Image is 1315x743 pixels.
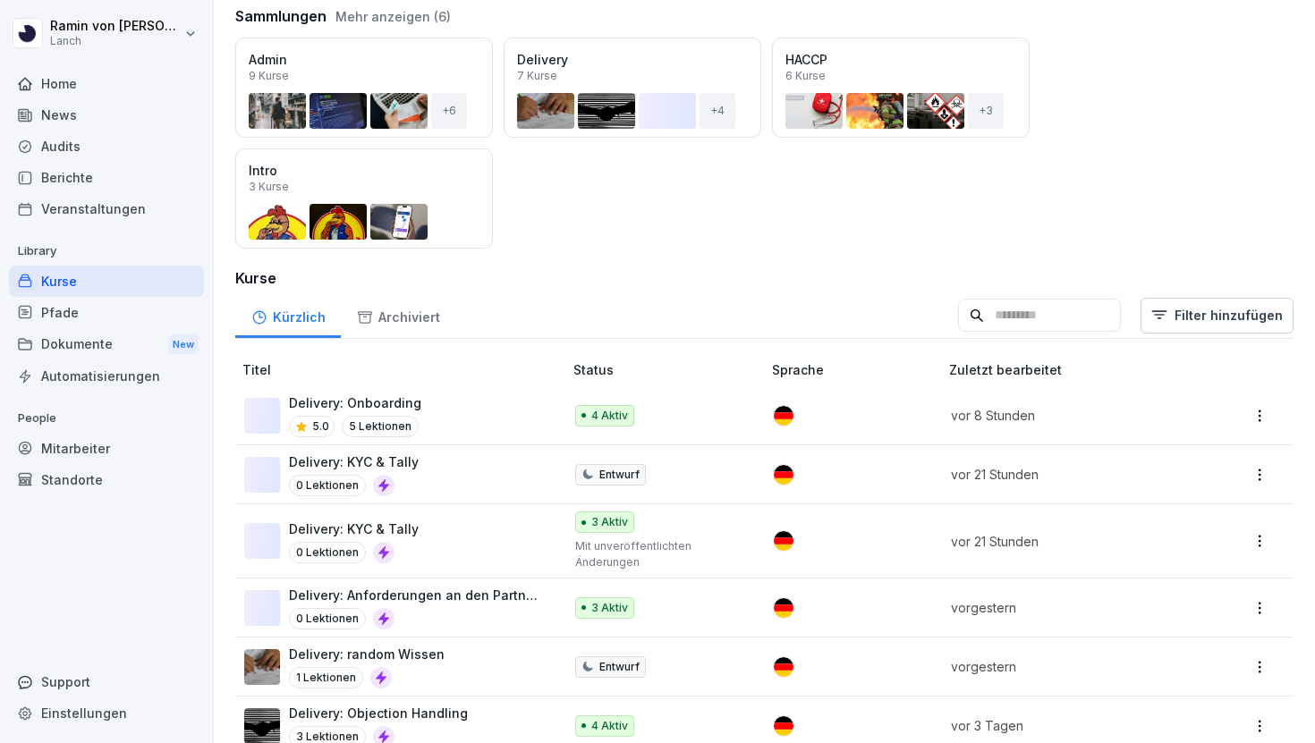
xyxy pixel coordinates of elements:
p: Admin [249,52,287,67]
p: Mit unveröffentlichten Änderungen [575,538,744,570]
p: 3 Aktiv [591,514,628,530]
p: Intro [249,163,277,178]
a: Einstellungen [9,697,204,729]
a: Berichte [9,162,204,193]
p: Delivery: random Wissen [289,645,445,663]
h3: Kurse [235,267,1294,289]
p: Delivery: KYC & Tally [289,452,419,471]
a: Intro3 Kurse [235,148,493,249]
a: Pfade [9,297,204,328]
p: vor 3 Tagen [951,716,1183,735]
img: de.svg [774,531,793,551]
p: Delivery: Anforderungen an den Partner (Hygiene und co.) [289,586,545,604]
button: Mehr anzeigen (6) [335,7,451,26]
p: 4 Aktiv [591,718,628,734]
p: Delivery: Onboarding [289,393,421,412]
p: 5 Lektionen [342,416,419,437]
a: DokumenteNew [9,328,204,361]
p: 0 Lektionen [289,608,366,629]
a: News [9,99,204,131]
a: Kurse [9,266,204,297]
a: Automatisierungen [9,360,204,392]
p: 6 Kurse [785,69,826,82]
p: vorgestern [951,657,1183,676]
p: 5.0 [312,418,329,435]
p: Sprache [772,360,942,379]
a: Admin9 Kurse+6 [235,38,493,138]
div: Support [9,666,204,697]
p: Titel [242,360,566,379]
p: Library [9,237,204,266]
div: + 3 [968,93,1004,129]
img: de.svg [774,465,793,485]
p: 3 Kurse [249,180,289,193]
img: de.svg [774,716,793,736]
p: 0 Lektionen [289,475,366,496]
button: Filter hinzufügen [1141,298,1294,334]
p: Entwurf [599,659,640,675]
p: vor 21 Stunden [951,532,1183,551]
div: + 6 [431,93,467,129]
img: mpfmley57t9j09lh7hbj74ms.png [244,649,280,685]
p: 3 Aktiv [591,600,628,616]
p: Entwurf [599,467,640,483]
a: Home [9,68,204,99]
a: Archiviert [341,292,455,338]
div: New [168,334,199,355]
p: 1 Lektionen [289,667,363,688]
p: 4 Aktiv [591,408,628,424]
a: Veranstaltungen [9,193,204,224]
a: Standorte [9,464,204,495]
p: vor 8 Stunden [951,406,1183,425]
a: Mitarbeiter [9,433,204,464]
a: Delivery7 Kurse+4 [504,38,761,138]
p: 9 Kurse [249,69,289,82]
a: HACCP6 Kurse+3 [772,38,1030,138]
p: Delivery [517,52,568,67]
p: Ramin von [PERSON_NAME] [50,19,181,34]
p: Delivery: KYC & Tally [289,519,419,538]
p: HACCP [785,52,827,67]
img: de.svg [774,657,793,677]
p: Lanch [50,35,181,47]
p: People [9,404,204,433]
p: Status [573,360,766,379]
a: Kürzlich [235,292,341,338]
img: de.svg [774,598,793,618]
p: 7 Kurse [517,69,557,82]
p: vorgestern [951,598,1183,617]
p: Zuletzt bearbeitet [949,360,1205,379]
div: Dokumente [9,328,204,361]
img: de.svg [774,406,793,426]
div: + 4 [700,93,735,129]
h3: Sammlungen [235,5,327,27]
a: Audits [9,131,204,162]
p: vor 21 Stunden [951,465,1183,484]
p: 0 Lektionen [289,542,366,563]
p: Delivery: Objection Handling [289,704,468,722]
